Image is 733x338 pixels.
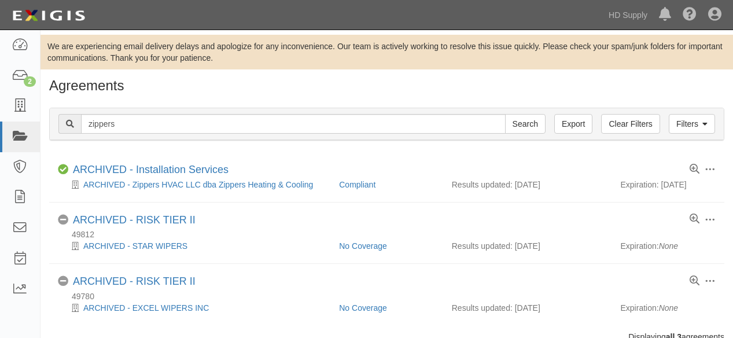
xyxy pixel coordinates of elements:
i: Compliant [58,164,68,175]
div: 49780 [58,291,724,302]
div: Expiration: [621,302,716,314]
i: Help Center - Complianz [683,8,697,22]
a: ARCHIVED - RISK TIER II [73,214,196,226]
div: Results updated: [DATE] [452,179,603,190]
a: ARCHIVED - EXCEL WIPERS INC [83,303,209,313]
div: Installation Services [73,164,229,177]
div: RISK TIER II [73,275,196,288]
div: Results updated: [DATE] [452,302,603,314]
em: None [659,241,678,251]
div: 2 [24,76,36,87]
div: Results updated: [DATE] [452,240,603,252]
div: Expiration: [DATE] [621,179,716,190]
i: No Coverage [58,215,68,225]
a: No Coverage [339,241,387,251]
div: ARCHIVED - STAR WIPERS [58,240,330,252]
a: Compliant [339,180,375,189]
div: ARCHIVED - Zippers HVAC LLC dba Zippers Heating & Cooling [58,179,330,190]
h1: Agreements [49,78,724,93]
a: View results summary [690,214,699,225]
div: RISK TIER II [73,214,196,227]
div: ARCHIVED - EXCEL WIPERS INC [58,302,330,314]
a: Export [554,114,592,134]
a: Filters [669,114,715,134]
a: View results summary [690,164,699,175]
a: No Coverage [339,303,387,313]
a: View results summary [690,276,699,286]
div: Expiration: [621,240,716,252]
a: ARCHIVED - Zippers HVAC LLC dba Zippers Heating & Cooling [83,180,313,189]
input: Search [505,114,546,134]
a: Clear Filters [601,114,660,134]
a: ARCHIVED - RISK TIER II [73,275,196,287]
a: ARCHIVED - Installation Services [73,164,229,175]
a: ARCHIVED - STAR WIPERS [83,241,187,251]
em: None [659,303,678,313]
i: No Coverage [58,276,68,286]
div: We are experiencing email delivery delays and apologize for any inconvenience. Our team is active... [40,41,733,64]
div: 49812 [58,229,724,240]
a: HD Supply [603,3,653,27]
img: logo-5460c22ac91f19d4615b14bd174203de0afe785f0fc80cf4dbbc73dc1793850b.png [9,5,89,26]
input: Search [81,114,506,134]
